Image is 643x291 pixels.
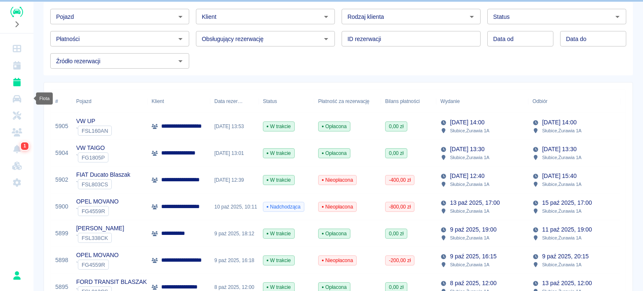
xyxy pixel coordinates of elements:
[450,252,496,261] p: 9 paź 2025, 16:15
[440,90,460,113] div: Wydanie
[386,176,414,184] span: -400,00 zł
[76,144,108,152] p: VW TAIGO
[3,157,30,174] a: Widget WWW
[542,154,581,161] p: Słubice , Żurawia 1A
[210,193,259,220] div: 10 paź 2025, 10:11
[78,128,111,134] span: FSL160AN
[542,198,592,207] p: 15 paź 2025, 17:00
[210,113,259,140] div: [DATE] 13:53
[385,90,420,113] div: Bilans płatności
[319,203,356,211] span: Nieopłacona
[263,176,294,184] span: W trakcie
[55,229,68,238] a: 5899
[3,141,30,157] a: Powiadomienia
[147,90,210,113] div: Klient
[319,230,350,237] span: Opłacona
[548,95,559,107] button: Sort
[542,118,576,127] p: [DATE] 14:00
[320,33,332,45] button: Otwórz
[76,224,124,233] p: [PERSON_NAME]
[76,260,118,270] div: `
[3,90,30,107] a: Flota
[55,122,68,131] a: 5905
[542,172,576,180] p: [DATE] 15:40
[22,142,28,150] span: 1
[532,90,548,113] div: Odbiór
[78,155,108,161] span: FG1805P
[3,57,30,74] a: Kalendarz
[72,90,147,113] div: Pojazd
[76,170,130,179] p: FIAT Ducato Blaszak
[263,203,304,211] span: Nadchodząca
[450,118,484,127] p: [DATE] 14:00
[450,127,489,134] p: Słubice , Żurawia 1A
[263,257,294,264] span: W trakcie
[436,90,528,113] div: Wydanie
[210,247,259,274] div: 9 paź 2025, 16:18
[314,90,381,113] div: Płatność za rezerwację
[386,283,407,291] span: 0,00 zł
[36,93,53,105] div: Flota
[210,90,259,113] div: Data rezerwacji
[3,40,30,57] a: Dashboard
[55,90,58,113] div: #
[3,124,30,141] a: Klienci
[386,149,407,157] span: 0,00 zł
[214,90,243,113] div: Data rezerwacji
[319,283,350,291] span: Opłacona
[560,31,626,46] input: DD.MM.YYYY
[542,127,581,134] p: Słubice , Żurawia 1A
[386,123,407,130] span: 0,00 zł
[55,149,68,157] a: 5904
[542,225,592,234] p: 11 paź 2025, 19:00
[175,55,186,67] button: Otwórz
[175,33,186,45] button: Otwórz
[319,149,350,157] span: Opłacona
[386,257,414,264] span: -200,00 zł
[450,279,496,288] p: 8 paź 2025, 12:00
[76,179,130,189] div: `
[319,123,350,130] span: Opłacona
[542,234,581,242] p: Słubice , Żurawia 1A
[76,126,112,136] div: `
[450,225,496,234] p: 9 paź 2025, 19:00
[450,207,489,215] p: Słubice , Żurawia 1A
[76,117,112,126] p: VW UP
[3,174,30,191] a: Ustawienia
[450,172,484,180] p: [DATE] 12:40
[3,74,30,90] a: Rezerwacje
[263,90,277,113] div: Status
[76,278,147,286] p: FORD TRANSIT BLASZAK
[263,123,294,130] span: W trakcie
[263,283,294,291] span: W trakcie
[78,262,108,268] span: FG4559R
[466,11,478,23] button: Otwórz
[55,202,68,211] a: 5900
[542,279,592,288] p: 13 paź 2025, 12:00
[243,95,255,107] button: Sort
[76,90,91,113] div: Pojazd
[528,90,620,113] div: Odbiór
[542,261,581,268] p: Słubice , Żurawia 1A
[10,7,23,17] img: Renthelp
[487,31,553,46] input: DD.MM.YYYY
[450,234,489,242] p: Słubice , Żurawia 1A
[386,203,414,211] span: -800,00 zł
[8,267,26,284] button: Rafał Płaza
[175,11,186,23] button: Otwórz
[3,107,30,124] a: Serwisy
[210,140,259,167] div: [DATE] 13:01
[450,261,489,268] p: Słubice , Żurawia 1A
[319,176,356,184] span: Nieopłacona
[450,180,489,188] p: Słubice , Żurawia 1A
[76,197,118,206] p: OPEL MOVANO
[450,145,484,154] p: [DATE] 13:30
[210,167,259,193] div: [DATE] 12:39
[55,175,68,184] a: 5902
[76,206,118,216] div: `
[78,235,111,241] span: FSL338CK
[51,90,72,113] div: #
[78,181,111,188] span: FSL803CS
[76,233,124,243] div: `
